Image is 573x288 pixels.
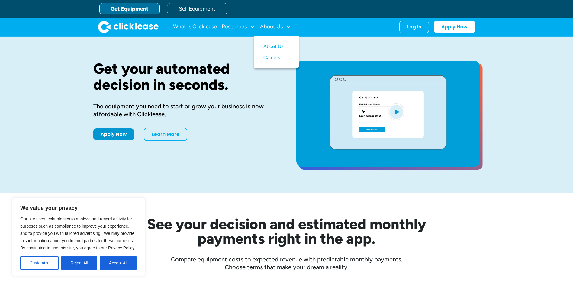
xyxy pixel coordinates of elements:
div: Log In [407,24,421,30]
nav: About Us [254,36,299,68]
a: Sell Equipment [167,3,227,14]
span: Our site uses technologies to analyze and record activity for purposes such as compliance to impr... [20,216,135,250]
a: What Is Clicklease [173,21,217,33]
a: Apply Now [93,128,134,140]
button: Customize [20,256,59,270]
div: Resources [222,21,255,33]
button: Reject All [61,256,97,270]
a: Apply Now [434,21,475,33]
a: open lightbox [296,61,480,167]
div: The equipment you need to start or grow your business is now affordable with Clicklease. [93,102,277,118]
p: We value your privacy [20,204,137,212]
h2: See your decision and estimated monthly payments right in the app. [117,217,456,246]
img: Blue play button logo on a light blue circular background [388,103,404,120]
img: Clicklease logo [98,21,159,33]
a: Learn More [144,128,187,141]
button: Accept All [100,256,137,270]
div: Compare equipment costs to expected revenue with predictable monthly payments. Choose terms that ... [93,255,480,271]
a: Careers [263,52,289,63]
div: About Us [260,21,291,33]
h1: Get your automated decision in seconds. [93,61,277,93]
a: home [98,21,159,33]
div: We value your privacy [12,198,145,276]
a: About Us [263,41,289,52]
a: Get Equipment [99,3,160,14]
